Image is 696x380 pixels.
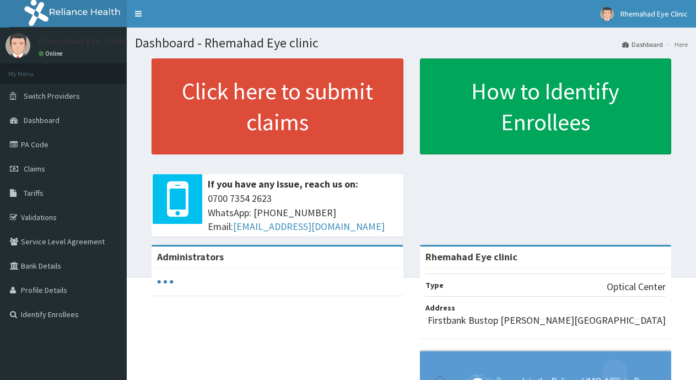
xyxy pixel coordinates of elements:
[233,220,385,233] a: [EMAIL_ADDRESS][DOMAIN_NAME]
[425,280,444,290] b: Type
[152,58,403,154] a: Click here to submit claims
[24,91,80,101] span: Switch Providers
[420,58,672,154] a: How to Identify Enrollees
[607,280,666,294] p: Optical Center
[208,178,358,190] b: If you have any issue, reach us on:
[24,164,45,174] span: Claims
[24,188,44,198] span: Tariffs
[24,115,60,125] span: Dashboard
[208,191,398,234] span: 0700 7354 2623 WhatsApp: [PHONE_NUMBER] Email:
[621,9,688,19] span: Rhemahad Eye Clinic
[428,313,666,328] p: Firstbank Bustop [PERSON_NAME][GEOGRAPHIC_DATA]
[6,33,30,58] img: User Image
[425,303,455,313] b: Address
[39,36,127,46] p: Rhemahad Eye Clinic
[664,40,688,49] li: Here
[39,50,65,57] a: Online
[135,36,688,50] h1: Dashboard - Rhemahad Eye clinic
[622,40,663,49] a: Dashboard
[425,250,517,263] strong: Rhemahad Eye clinic
[157,250,224,263] b: Administrators
[600,7,614,21] img: User Image
[157,274,174,290] svg: audio-loading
